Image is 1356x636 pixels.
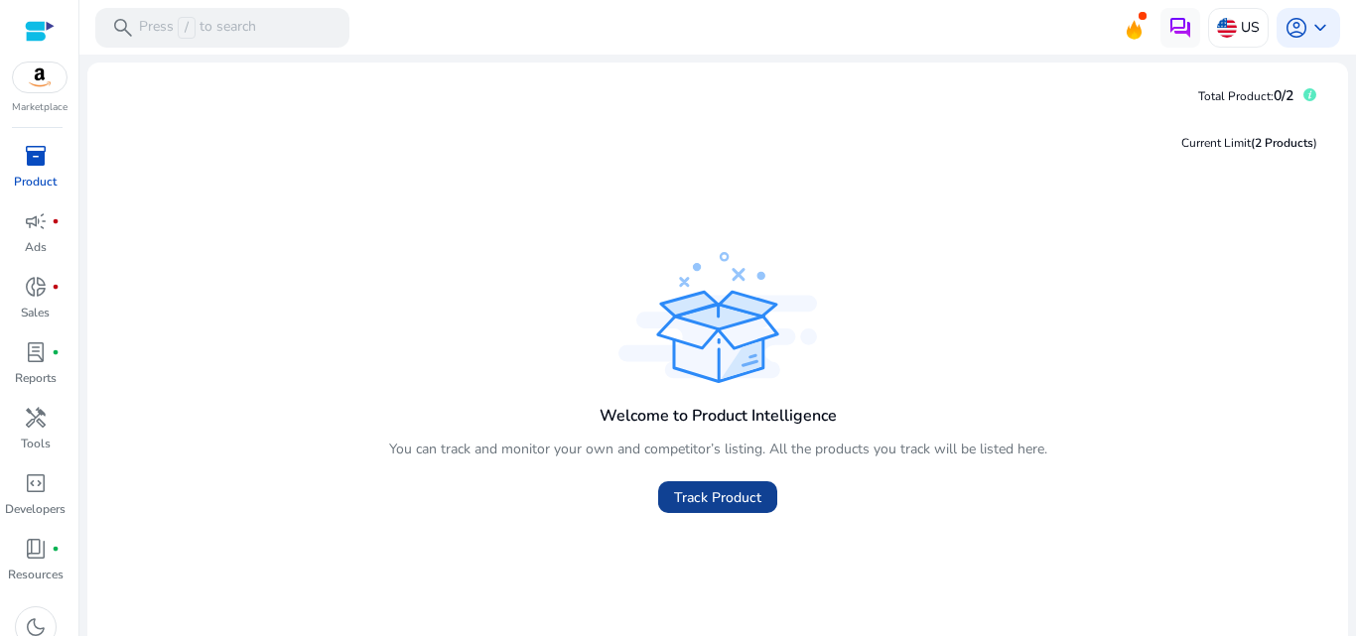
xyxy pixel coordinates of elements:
[15,369,57,387] p: Reports
[1198,88,1274,104] span: Total Product:
[52,348,60,356] span: fiber_manual_record
[24,406,48,430] span: handyman
[1217,18,1237,38] img: us.svg
[52,217,60,225] span: fiber_manual_record
[111,16,135,40] span: search
[13,63,67,92] img: amazon.svg
[5,500,66,518] p: Developers
[24,471,48,495] span: code_blocks
[24,209,48,233] span: campaign
[1181,134,1317,152] div: Current Limit )
[1285,16,1308,40] span: account_circle
[52,545,60,553] span: fiber_manual_record
[178,17,196,39] span: /
[139,17,256,39] p: Press to search
[24,144,48,168] span: inventory_2
[24,537,48,561] span: book_4
[600,407,837,426] h4: Welcome to Product Intelligence
[14,173,57,191] p: Product
[389,439,1047,459] p: You can track and monitor your own and competitor’s listing. All the products you track will be l...
[8,566,64,583] p: Resources
[1251,135,1313,151] span: (2 Products
[1308,16,1332,40] span: keyboard_arrow_down
[24,340,48,364] span: lab_profile
[618,252,817,383] img: track_product.svg
[21,304,50,321] p: Sales
[674,487,761,508] span: Track Product
[25,238,47,256] p: Ads
[52,283,60,291] span: fiber_manual_record
[12,100,68,115] p: Marketplace
[24,275,48,299] span: donut_small
[1241,10,1260,45] p: US
[1274,86,1293,105] span: 0/2
[21,435,51,452] p: Tools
